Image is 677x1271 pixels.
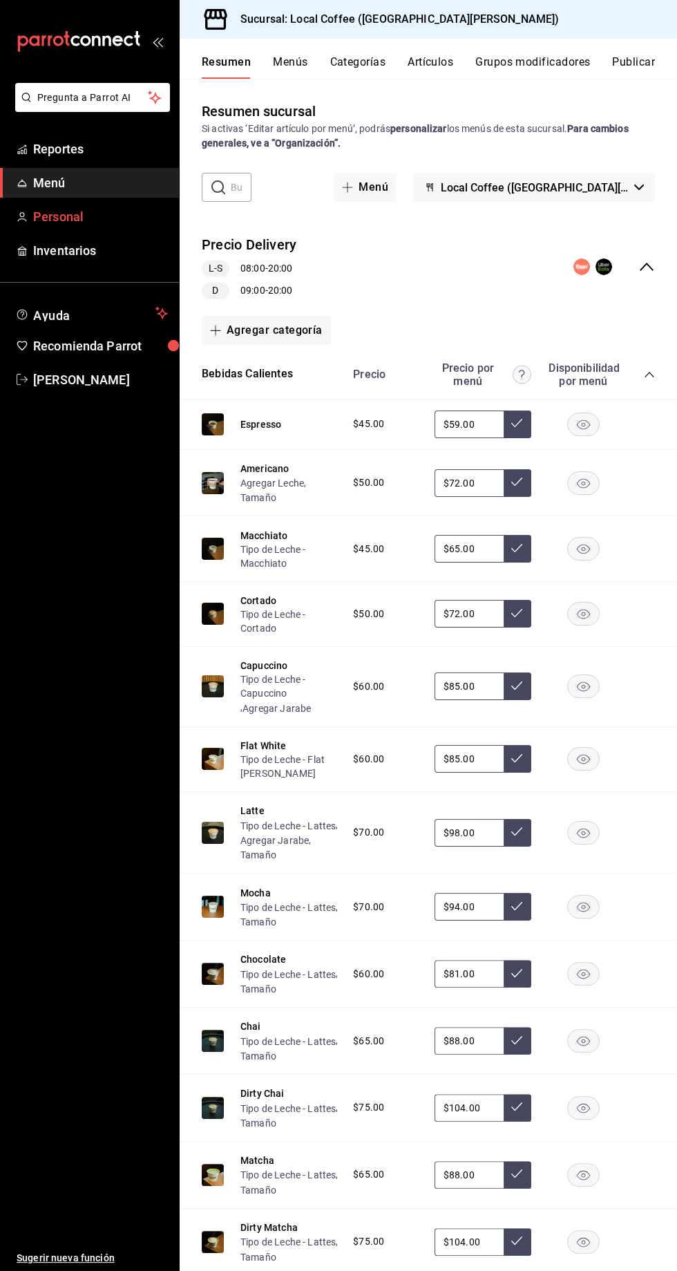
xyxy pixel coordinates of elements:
button: Categorías [330,55,386,79]
button: Tipo de Leche - Lattes [240,1168,336,1182]
button: Grupos modificadores [475,55,590,79]
button: Tamaño [240,982,276,996]
button: Flat White [240,739,287,753]
input: Sin ajuste [435,411,504,438]
div: Precio [339,368,428,381]
button: Capuccino [240,659,287,672]
span: L-S [203,261,228,276]
img: Preview [202,822,224,844]
input: Buscar menú [231,173,251,201]
div: , [240,1100,339,1130]
button: Tipo de Leche - Lattes [240,1235,336,1249]
span: $45.00 [353,417,384,431]
button: Publicar [612,55,655,79]
span: Pregunta a Parrot AI [37,91,149,105]
h3: Sucursal: Local Coffee ([GEOGRAPHIC_DATA][PERSON_NAME]) [229,11,559,28]
span: Menú [33,173,168,192]
img: Preview [202,896,224,918]
button: Tipo de Leche - Lattes [240,1035,336,1048]
div: Disponibilidad por menú [549,361,618,388]
button: Tamaño [240,1183,276,1197]
button: Tipo de Leche - Macchiato [240,543,339,570]
div: , [240,1167,339,1197]
a: Pregunta a Parrot AI [10,100,170,115]
div: , [240,1234,339,1264]
input: Sin ajuste [435,469,504,497]
button: collapse-category-row [644,369,655,380]
button: Tipo de Leche - Lattes [240,968,336,981]
input: Sin ajuste [435,960,504,988]
div: , , [240,818,339,862]
span: $60.00 [353,752,384,766]
input: Sin ajuste [435,1027,504,1055]
button: Local Coffee ([GEOGRAPHIC_DATA][PERSON_NAME]) [413,173,655,202]
button: Tamaño [240,491,276,505]
span: Personal [33,207,168,226]
button: Tipo de Leche - Capuccino [240,672,339,700]
img: Preview [202,675,224,697]
div: , [240,476,339,505]
button: Menús [273,55,307,79]
span: Ayuda [33,305,150,321]
button: Dirty Chai [240,1086,285,1100]
span: $75.00 [353,1234,384,1249]
button: Tamaño [240,848,276,862]
div: 08:00 - 20:00 [202,261,296,277]
div: , [240,672,339,715]
img: Preview [202,538,224,560]
input: Sin ajuste [435,819,504,847]
button: Pregunta a Parrot AI [15,83,170,112]
button: Tipo de Leche - Flat [PERSON_NAME] [240,753,339,780]
span: $50.00 [353,607,384,621]
img: Preview [202,413,224,435]
button: Latte [240,804,265,818]
span: [PERSON_NAME] [33,370,168,389]
span: $60.00 [353,967,384,981]
button: Tamaño [240,1116,276,1130]
div: 09:00 - 20:00 [202,283,296,299]
div: navigation tabs [202,55,677,79]
button: Tipo de Leche - Lattes [240,1102,336,1115]
img: Preview [202,1030,224,1052]
button: Agregar Jarabe [240,834,309,847]
span: $70.00 [353,900,384,914]
button: Resumen [202,55,251,79]
button: Artículos [408,55,453,79]
img: Preview [202,472,224,494]
span: Local Coffee ([GEOGRAPHIC_DATA][PERSON_NAME]) [441,181,629,194]
button: Tamaño [240,915,276,929]
div: , [240,1033,339,1063]
button: Tipo de Leche - Cortado [240,608,339,635]
img: Preview [202,1097,224,1119]
span: $60.00 [353,679,384,694]
button: Chocolate [240,952,286,966]
span: $65.00 [353,1167,384,1182]
button: Americano [240,462,289,476]
button: Tamaño [240,1049,276,1063]
input: Sin ajuste [435,893,504,921]
button: Tipo de Leche - Lattes [240,901,336,914]
input: Sin ajuste [435,672,504,700]
div: Precio por menú [435,361,531,388]
input: Sin ajuste [435,1161,504,1189]
span: $65.00 [353,1034,384,1048]
span: $50.00 [353,476,384,490]
input: Sin ajuste [435,1228,504,1256]
input: Sin ajuste [435,1094,504,1122]
span: $75.00 [353,1100,384,1115]
button: Chai [240,1019,261,1033]
input: Sin ajuste [435,535,504,563]
div: , [240,900,339,930]
button: Agregar Jarabe [242,702,311,715]
strong: personalizar [390,123,447,134]
button: Precio Delivery [202,235,296,255]
img: Preview [202,748,224,770]
span: Inventarios [33,241,168,260]
span: D [207,283,224,298]
button: open_drawer_menu [152,36,163,47]
span: Recomienda Parrot [33,337,168,355]
div: Si activas ‘Editar artículo por menú’, podrás los menús de esta sucursal. [202,122,655,151]
button: Matcha [240,1154,274,1167]
div: Resumen sucursal [202,101,316,122]
button: Dirty Matcha [240,1221,298,1234]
